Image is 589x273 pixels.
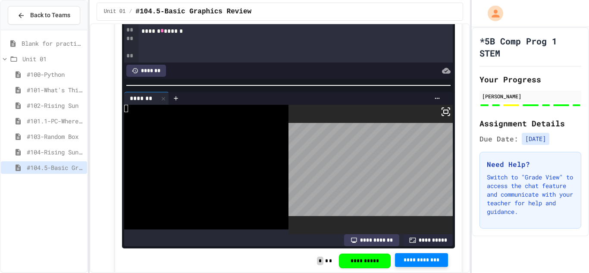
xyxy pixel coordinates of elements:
span: #102-Rising Sun [27,101,84,110]
span: Blank for practice [22,39,84,48]
h1: *5B Comp Prog 1 STEM [479,35,581,59]
div: My Account [479,3,505,23]
span: Back to Teams [30,11,70,20]
span: #104.5-Basic Graphics Review [135,6,251,17]
span: Due Date: [479,134,518,144]
div: [PERSON_NAME] [482,92,579,100]
span: #104-Rising Sun Plus [27,147,84,157]
p: Switch to "Grade View" to access the chat feature and communicate with your teacher for help and ... [487,173,574,216]
span: #103-Random Box [27,132,84,141]
span: #104.5-Basic Graphics Review [27,163,84,172]
span: [DATE] [522,133,549,145]
span: Unit 01 [104,8,125,15]
span: #101.1-PC-Where am I? [27,116,84,126]
span: / [129,8,132,15]
span: Unit 01 [22,54,84,63]
h2: Assignment Details [479,117,581,129]
h2: Your Progress [479,73,581,85]
span: #100-Python [27,70,84,79]
h3: Need Help? [487,159,574,169]
span: #101-What's This ?? [27,85,84,94]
